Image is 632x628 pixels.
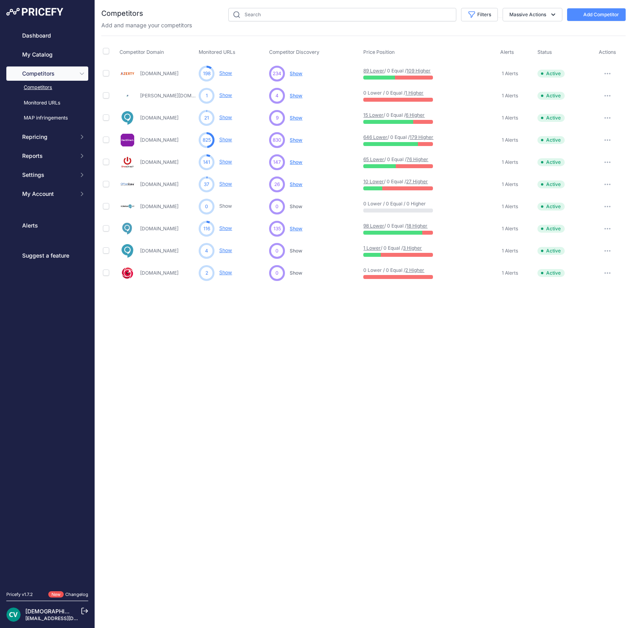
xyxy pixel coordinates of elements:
span: 1 Alerts [502,203,518,210]
button: My Account [6,187,88,201]
span: 0 [205,203,208,210]
p: / 0 Equal / [363,112,414,118]
a: 1 Alerts [500,136,518,144]
a: 179 Higher [410,134,433,140]
a: Show [219,225,232,231]
p: / 0 Equal / [363,223,414,229]
span: Show [290,203,302,209]
span: Active [537,114,565,122]
span: 2 [205,269,208,277]
div: Pricefy v1.7.2 [6,591,33,598]
span: 1 Alerts [502,70,518,77]
a: [DOMAIN_NAME] [140,203,178,209]
p: 0 Lower / 0 Equal / [363,267,414,273]
a: 1 Alerts [500,70,518,78]
span: Active [537,158,565,166]
a: Show [219,92,232,98]
span: Status [537,49,552,55]
p: 0 Lower / 0 Equal / [363,90,414,96]
a: [EMAIL_ADDRESS][DOMAIN_NAME] [25,615,108,621]
a: Show [219,137,232,142]
span: Active [537,92,565,100]
span: 0 [275,203,279,210]
a: 1 Alerts [500,247,518,255]
span: 4 [275,92,279,99]
span: Competitors [22,70,74,78]
span: Active [537,180,565,188]
a: 3 Higher [403,245,422,251]
span: 1 Alerts [502,159,518,165]
button: Massive Actions [503,8,562,21]
span: 1 Alerts [502,248,518,254]
span: Show [290,159,302,165]
span: New [48,591,64,598]
span: Price Position [363,49,395,55]
span: Show [290,137,302,143]
img: Pricefy Logo [6,8,63,16]
span: Show [290,248,302,254]
a: [DOMAIN_NAME] [140,115,178,121]
a: Competitors [6,81,88,95]
a: Show [219,70,232,76]
span: Active [537,70,565,78]
a: 27 Higher [406,178,428,184]
a: 109 Higher [406,68,431,74]
a: 10 Lower [363,178,384,184]
a: Show [219,159,232,165]
p: / 0 Equal / [363,134,414,140]
span: 135 [273,225,281,232]
a: [DOMAIN_NAME] [140,159,178,165]
a: Show [219,203,232,209]
span: 234 [273,70,281,77]
a: Suggest a feature [6,249,88,263]
a: Show [219,114,232,120]
a: [DEMOGRAPHIC_DATA][PERSON_NAME] der ree [DEMOGRAPHIC_DATA] [25,608,215,615]
button: Competitors [6,66,88,81]
button: Filters [461,8,498,21]
a: Changelog [65,592,88,597]
span: Show [290,115,302,121]
span: 198 [203,70,211,77]
span: Alerts [500,49,514,55]
span: Show [290,70,302,76]
button: Reports [6,149,88,163]
a: 1 Higher [405,90,423,96]
a: 65 Lower [363,156,384,162]
a: [DOMAIN_NAME] [140,226,178,231]
span: Competitor Domain [120,49,164,55]
a: 6 Higher [406,112,425,118]
button: Add Competitor [567,8,626,21]
a: Alerts [6,218,88,233]
span: Settings [22,171,74,179]
span: Repricing [22,133,74,141]
button: Repricing [6,130,88,144]
button: Settings [6,168,88,182]
a: [DOMAIN_NAME] [140,248,178,254]
a: 98 Lower [363,223,384,229]
span: 1 Alerts [502,137,518,143]
p: / 0 Equal / [363,156,414,163]
a: 1 Alerts [500,203,518,211]
a: [DOMAIN_NAME] [140,270,178,276]
span: Show [290,226,302,231]
span: 141 [203,159,210,166]
span: Active [537,203,565,211]
span: 1 Alerts [502,115,518,121]
a: [DOMAIN_NAME] [140,181,178,187]
span: 0 [275,269,279,277]
a: 646 Lower [363,134,387,140]
span: 825 [203,137,211,144]
span: 1 [206,92,208,99]
span: 9 [276,114,279,121]
a: My Catalog [6,47,88,62]
span: Active [537,136,565,144]
h2: Competitors [101,8,143,19]
span: 37 [204,181,209,188]
a: 89 Lower [363,68,384,74]
a: 2 Higher [405,267,424,273]
a: Dashboard [6,28,88,43]
p: / 0 Equal / [363,68,414,74]
input: Search [228,8,456,21]
span: Active [537,247,565,255]
a: 15 Lower [363,112,383,118]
